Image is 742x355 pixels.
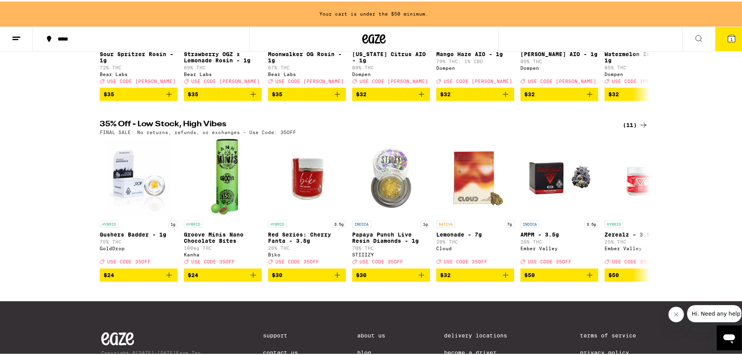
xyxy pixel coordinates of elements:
[605,70,682,75] div: Dompen
[730,35,733,40] span: 1
[352,244,430,249] p: 78% THC
[421,219,430,226] p: 1g
[605,219,623,226] p: HYBRID
[520,57,598,62] p: 89% THC
[520,49,598,56] p: [PERSON_NAME] AIO - 1g
[436,267,514,280] button: Add to bag
[520,137,598,267] a: Open page for AMPM - 3.5g from Ember Valley
[360,258,403,263] span: USE CODE 35OFF
[520,267,598,280] button: Add to bag
[352,49,430,62] p: [US_STATE] Citrus AIO - 1g
[605,49,682,62] p: Watermelon Ice AIO - 1g
[5,5,56,12] span: Hi. Need any help?
[100,238,178,243] p: 75% THC
[268,244,346,249] p: 26% THC
[268,137,346,215] img: Biko - Red Series: Cherry Fanta - 3.5g
[612,77,680,82] span: USE CODE [PERSON_NAME]
[168,219,178,226] p: 1g
[623,119,648,128] a: (11)
[605,86,682,99] button: Add to bag
[444,258,487,263] span: USE CODE 35OFF
[104,90,114,96] span: $35
[100,70,178,75] div: Bear Labs
[520,230,598,236] p: AMPM - 3.5g
[332,219,346,226] p: 3.5g
[520,137,598,215] img: Ember Valley - AMPM - 3.5g
[268,64,346,69] p: 67% THC
[436,219,455,226] p: SATIVA
[584,219,598,226] p: 3.5g
[357,348,385,354] a: Blog
[184,251,262,256] div: Kanha
[100,219,118,226] p: HYBRID
[352,230,430,242] p: Papaya Punch Live Resin Diamonds - 1g
[444,77,512,82] span: USE CODE [PERSON_NAME]
[107,258,151,263] span: USE CODE 35OFF
[605,230,682,236] p: Zerealz - 3.5g
[184,86,262,99] button: Add to bag
[263,348,298,354] a: Contact Us
[268,70,346,75] div: Bear Labs
[436,86,514,99] button: Add to bag
[356,90,367,96] span: $32
[184,64,262,69] p: 69% THC
[272,90,282,96] span: $35
[100,244,178,249] div: GoldDrop
[356,270,367,277] span: $30
[524,90,535,96] span: $32
[100,119,610,128] h2: 35% Off - Low Stock, High Vibes
[520,64,598,69] div: Dompen
[191,258,235,263] span: USE CODE 35OFF
[580,331,647,337] a: Terms of Service
[528,77,596,82] span: USE CODE [PERSON_NAME]
[268,267,346,280] button: Add to bag
[275,77,344,82] span: USE CODE [PERSON_NAME]
[668,305,684,321] iframe: Close message
[106,137,171,215] img: GoldDrop - Gushers Badder - 1g
[608,90,619,96] span: $32
[505,219,514,226] p: 7g
[352,64,430,69] p: 89% THC
[272,270,282,277] span: $30
[436,137,514,267] a: Open page for Lemonade - 7g from Cloud
[104,270,114,277] span: $24
[436,64,514,69] div: Dompen
[436,244,514,249] div: Cloud
[275,258,319,263] span: USE CODE 35OFF
[184,49,262,62] p: Strawberry OGZ x Lemonade Rosin - 1g
[263,331,298,337] a: Support
[188,270,198,277] span: $24
[184,219,203,226] p: HYBRID
[436,49,514,56] p: Mango Haze AIO - 1g
[520,238,598,243] p: 26% THC
[520,219,539,226] p: INDICA
[352,137,430,215] img: STIIIZY - Papaya Punch Live Resin Diamonds - 1g
[188,90,198,96] span: $35
[444,348,521,354] a: Become a Driver
[107,77,176,82] span: USE CODE [PERSON_NAME]
[605,137,682,215] img: Ember Valley - Zerealz - 3.5g
[268,230,346,242] p: Red Series: Cherry Fanta - 3.5g
[268,49,346,62] p: Moonwalker OG Rosin - 1g
[580,348,647,354] a: Privacy Policy
[352,267,430,280] button: Add to bag
[100,64,178,69] p: 72% THC
[100,86,178,99] button: Add to bag
[605,238,682,243] p: 25% THC
[717,324,742,349] iframe: Button to launch messaging window
[440,90,451,96] span: $32
[184,244,262,249] p: 100mg THC
[687,304,742,321] iframe: Message from company
[352,86,430,99] button: Add to bag
[444,331,521,337] a: Delivery Locations
[184,230,262,242] p: Groove Minis Nano Chocolate Bites
[268,251,346,256] div: Biko
[184,70,262,75] div: Bear Labs
[100,49,178,62] p: Sour Spritzer Rosin - 1g
[357,331,385,337] a: About Us
[605,137,682,267] a: Open page for Zerealz - 3.5g from Ember Valley
[360,77,428,82] span: USE CODE [PERSON_NAME]
[605,244,682,249] div: Ember Valley
[268,219,287,226] p: HYBRID
[608,270,619,277] span: $50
